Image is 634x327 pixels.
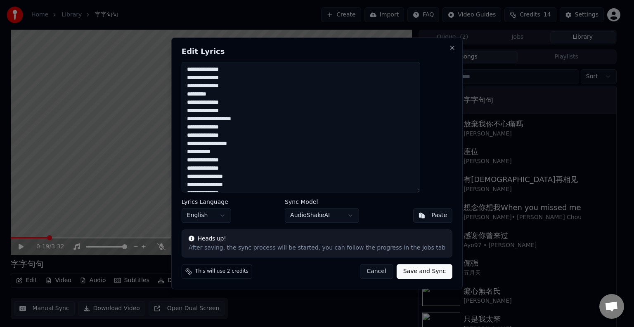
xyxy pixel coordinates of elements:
[360,264,393,279] button: Cancel
[189,244,445,252] div: After saving, the sync process will be started, you can follow the progress in the Jobs tab
[285,199,359,205] label: Sync Model
[431,212,447,220] div: Paste
[189,235,445,243] div: Heads up!
[413,208,452,223] button: Paste
[195,269,248,275] span: This will use 2 credits
[397,264,452,279] button: Save and Sync
[182,199,231,205] label: Lyrics Language
[182,48,452,55] h2: Edit Lyrics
